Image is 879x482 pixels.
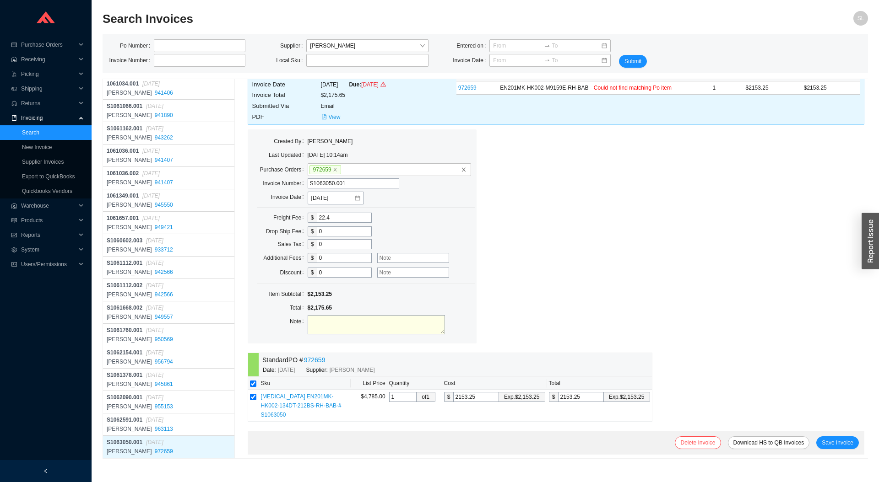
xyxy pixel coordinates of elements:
span: SL [857,11,864,26]
a: 945861 [155,381,173,387]
label: Supplier [280,39,306,52]
span: Submit [624,57,641,66]
td: Email [320,101,386,112]
span: S1061112.001 [107,260,142,266]
span: 1061034.001 [107,80,139,87]
a: Supplier Invoices [22,159,64,165]
span: [PERSON_NAME] [107,314,152,320]
span: left [43,468,49,474]
label: Invoice Date [271,191,308,204]
span: [DATE] [146,237,163,244]
a: 963113 [155,426,173,432]
div: Standard PO # [262,355,387,365]
span: [DATE] [146,260,163,266]
span: Purchase Orders [21,37,76,52]
span: [PERSON_NAME] [107,381,152,387]
td: Invoice Date [252,79,320,90]
a: Export to QuickBooks [22,173,75,180]
a: 945550 [155,202,173,208]
span: Save Invoice [822,438,853,447]
span: [PERSON_NAME] [330,365,375,375]
label: Created By [274,135,307,148]
span: 972659 [309,165,341,174]
a: S1062154.001[DATE][PERSON_NAME]956794 [103,346,234,369]
label: Invoice Number [109,54,154,67]
a: S1062090.001[DATE][PERSON_NAME]955153 [103,391,234,413]
span: 1061036.001 [107,148,139,154]
a: 941406 [155,90,173,96]
span: S1061162.001 [107,125,142,132]
a: 1061036.002[DATE][PERSON_NAME]941407 [103,167,234,189]
td: Invoice Total [252,90,320,101]
label: Entered on [456,39,489,52]
input: 972659closeclose [342,165,348,175]
span: [PERSON_NAME] [107,90,152,96]
div: Exp. $2,153.25 [504,392,539,402]
span: Users/Permissions [21,257,76,272]
label: Discount [280,266,308,279]
input: 07/14/2025 [311,193,354,203]
a: S1063050.001[DATE][PERSON_NAME]972659 [103,436,234,458]
span: setting [11,247,17,252]
span: customer-service [11,101,17,106]
span: to [544,43,550,49]
div: $ [308,213,317,223]
a: 941407 [155,157,173,163]
button: Submit [619,55,647,68]
span: idcard [11,262,17,267]
input: From [493,56,542,65]
div: $ [549,392,558,402]
a: 942566 [155,291,173,298]
label: Last Updated [269,149,308,161]
span: Returns [21,96,76,111]
div: $ [308,268,317,278]
label: Total [290,301,308,314]
a: 1061036.001[DATE][PERSON_NAME]941407 [103,145,234,167]
input: To [552,56,601,65]
div: [DATE] 10:14am [308,150,380,160]
span: [DATE] [146,125,163,132]
span: S1061066.001 [107,103,142,109]
label: Additional Fees [264,252,308,264]
span: [PERSON_NAME] [107,426,152,432]
a: 949557 [155,314,173,320]
span: credit-card [11,42,17,48]
span: [DATE] [142,170,160,177]
span: [DATE] [146,327,163,333]
span: close [461,167,467,172]
td: [DATE] [320,79,386,90]
a: S1061668.002[DATE][PERSON_NAME]949557 [103,301,234,324]
span: [DATE] [146,103,163,109]
a: New Invoice [22,144,52,150]
span: [PERSON_NAME] [107,359,152,365]
label: Freight Fee [273,211,308,224]
td: Submitted Via [252,101,320,112]
h2: Search Invoices [103,11,677,27]
span: [DATE] [146,372,163,378]
label: Invoice Number [263,177,307,190]
a: 941407 [155,179,173,186]
label: Invoice Date [453,54,489,67]
div: $ [308,253,317,263]
a: 955153 [155,403,173,410]
span: Warehouse [21,198,76,213]
span: Shipping [21,81,76,96]
label: Purchase Orders [260,163,308,176]
span: swap-right [544,43,550,49]
span: [DATE] [146,305,163,311]
span: [PERSON_NAME] [107,246,152,253]
span: [PERSON_NAME] [107,224,152,230]
span: [PERSON_NAME] [107,157,152,163]
div: Date: Supplier: [263,365,387,375]
a: 1061034.001[DATE][PERSON_NAME]941406 [103,77,234,100]
span: [DATE] [146,439,163,445]
span: [DATE] [142,80,160,87]
a: Download HS to QB Invoices [733,439,804,446]
a: S1060602.003[DATE][PERSON_NAME]933712 [103,234,234,257]
span: [PERSON_NAME] [107,403,152,410]
a: 933712 [155,246,173,253]
span: [DATE] [278,365,295,375]
span: [MEDICAL_DATA] EN201MK-HK002-134DT-212BS-RH-BAB-# S1063050 [261,393,342,418]
span: [DATE] [146,282,163,289]
span: System [21,242,76,257]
